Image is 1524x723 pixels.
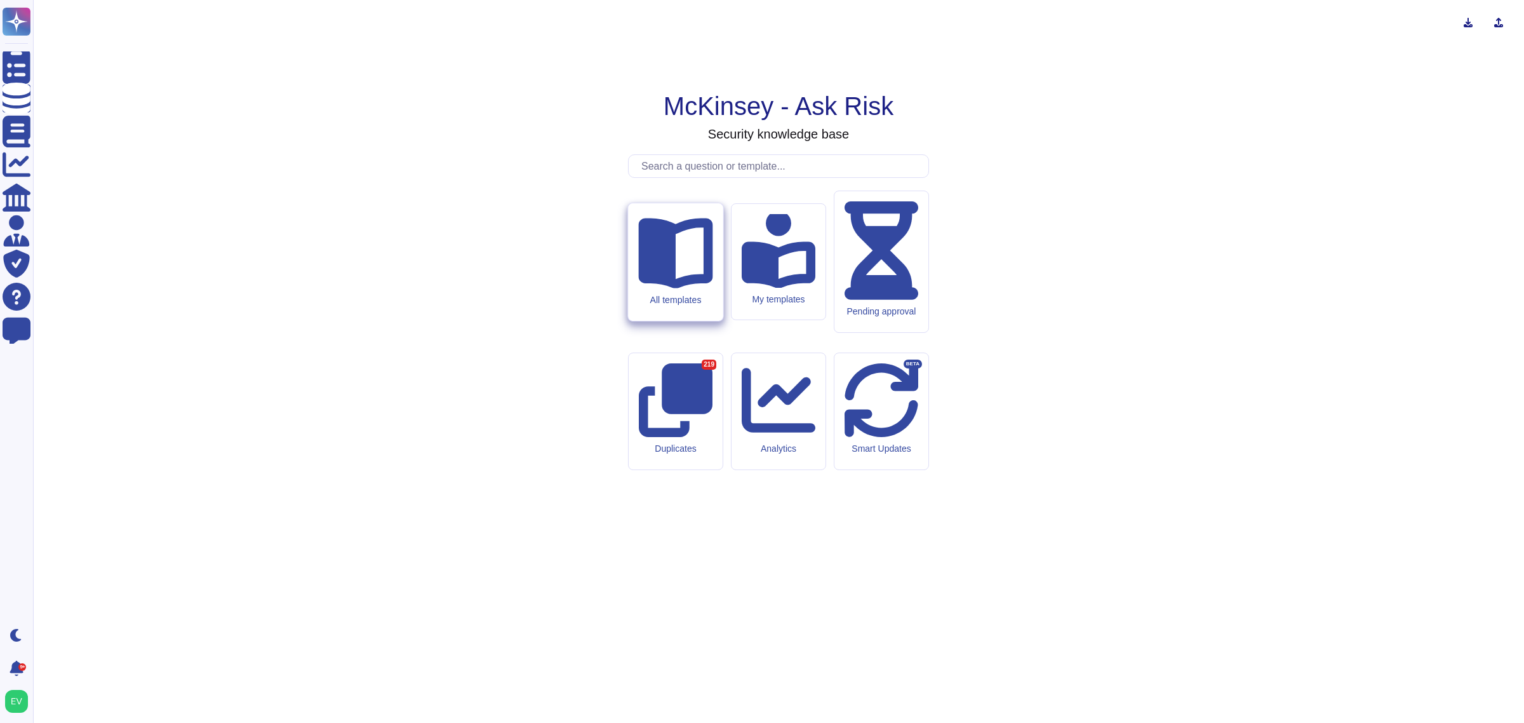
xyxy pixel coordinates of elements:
[845,443,918,454] div: Smart Updates
[3,687,37,715] button: user
[639,443,712,454] div: Duplicates
[845,306,918,317] div: Pending approval
[635,155,928,177] input: Search a question or template...
[18,663,26,671] div: 9+
[742,294,815,305] div: My templates
[5,690,28,713] img: user
[664,91,893,121] h1: McKinsey - Ask Risk
[742,443,815,454] div: Analytics
[708,126,849,142] h3: Security knowledge base
[702,360,716,370] div: 219
[638,294,712,305] div: All templates
[904,360,922,368] div: BETA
